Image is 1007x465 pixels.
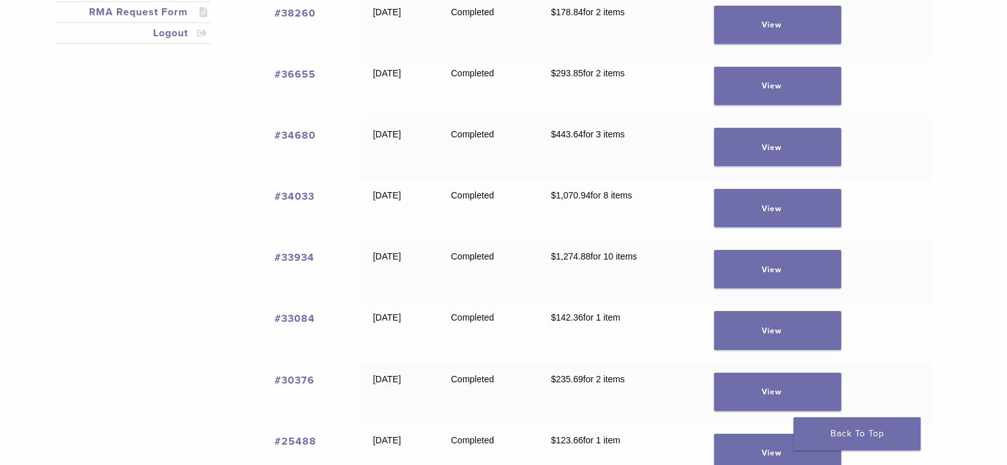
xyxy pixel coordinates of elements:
[58,25,208,41] a: Logout
[438,180,538,241] td: Completed
[551,435,556,445] span: $
[274,312,315,325] a: View order number 33084
[438,364,538,425] td: Completed
[551,129,583,139] span: 443.64
[551,312,583,323] span: 142.36
[274,190,314,203] a: View order number 34033
[551,190,590,200] span: 1,070.94
[373,68,401,78] time: [DATE]
[373,435,401,445] time: [DATE]
[538,180,701,241] td: for 8 items
[538,302,701,363] td: for 1 item
[373,7,401,17] time: [DATE]
[551,7,556,17] span: $
[551,435,583,445] span: 123.66
[538,119,701,180] td: for 3 items
[551,129,556,139] span: $
[714,373,841,411] a: View order 30376
[551,251,556,261] span: $
[714,6,841,44] a: View order 38260
[274,68,316,81] a: View order number 36655
[551,374,556,384] span: $
[714,311,841,349] a: View order 33084
[714,189,841,227] a: View order 34033
[274,374,314,387] a: View order number 30376
[794,417,921,450] a: Back To Top
[438,58,538,119] td: Completed
[274,251,314,264] a: View order number 33934
[438,302,538,363] td: Completed
[274,435,316,448] a: View order number 25488
[58,4,208,20] a: RMA Request Form
[551,190,556,200] span: $
[714,67,841,105] a: View order 36655
[538,364,701,425] td: for 2 items
[373,129,401,139] time: [DATE]
[373,251,401,261] time: [DATE]
[538,58,701,119] td: for 2 items
[551,68,556,78] span: $
[551,251,590,261] span: 1,274.88
[274,129,316,142] a: View order number 34680
[551,312,556,323] span: $
[438,119,538,180] td: Completed
[438,241,538,302] td: Completed
[373,312,401,323] time: [DATE]
[551,7,583,17] span: 178.84
[714,250,841,288] a: View order 33934
[373,190,401,200] time: [DATE]
[551,68,583,78] span: 293.85
[714,128,841,166] a: View order 34680
[551,374,583,384] span: 235.69
[538,241,701,302] td: for 10 items
[373,374,401,384] time: [DATE]
[274,7,316,20] a: View order number 38260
